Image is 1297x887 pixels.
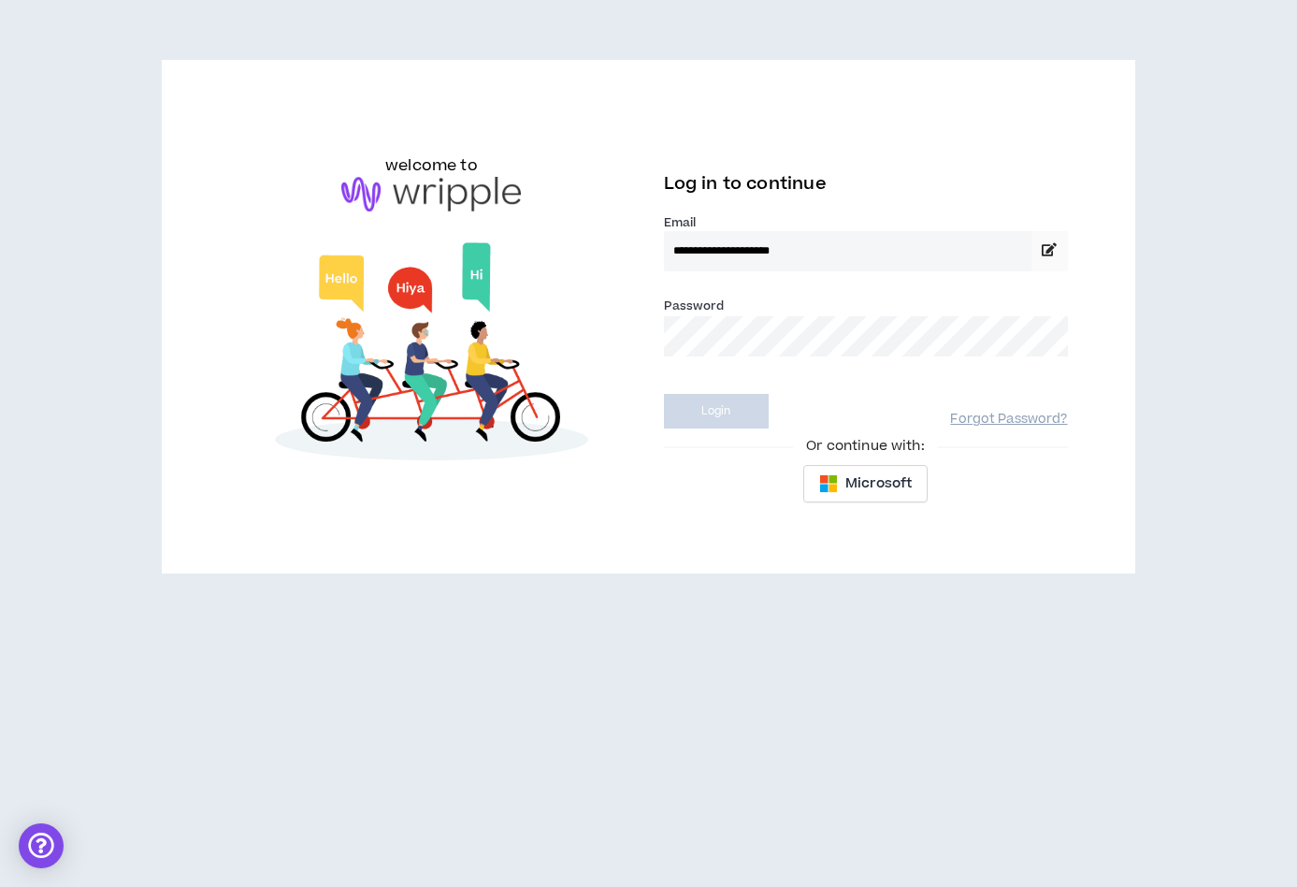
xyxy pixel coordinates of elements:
a: Forgot Password? [950,411,1067,429]
button: Microsoft [803,465,928,502]
span: Or continue with: [793,436,937,457]
h6: welcome to [385,154,478,177]
span: Log in to continue [664,172,827,196]
img: logo-brand.png [341,177,521,212]
img: Welcome to Wripple [229,230,633,479]
label: Password [664,298,725,314]
label: Email [664,214,1068,231]
span: Microsoft [845,473,912,494]
button: Login [664,394,769,429]
div: Open Intercom Messenger [19,823,64,868]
